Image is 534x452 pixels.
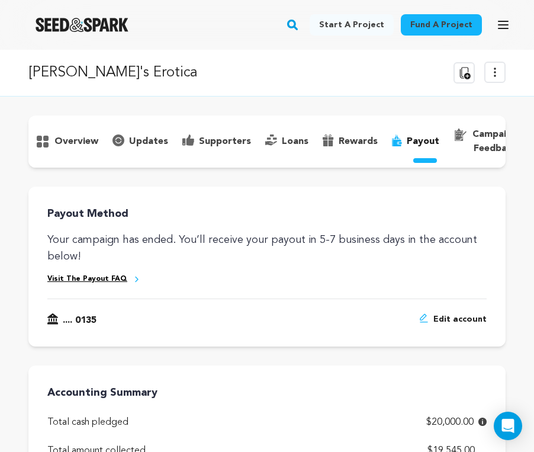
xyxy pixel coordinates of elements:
p: updates [129,134,168,149]
p: payout [407,134,439,149]
h4: Accounting Summary [47,384,487,401]
button: updates [105,132,175,151]
p: supporters [199,134,251,149]
p: overview [54,134,98,149]
span: Edit account [433,313,487,328]
p: campaign feedback [472,127,517,156]
button: payout [385,132,446,151]
p: Your campaign has ended. You’ll receive your payout in 5-7 business days in the account below! [47,232,487,265]
a: Visit The Payout FAQ [47,274,127,284]
a: Fund a project [401,14,482,36]
h4: Payout Method [47,206,487,222]
a: Edit account [419,313,487,328]
button: loans [258,132,316,151]
span: $20,000.00 [426,415,474,429]
span: Total cash pledged [47,415,128,429]
button: campaign feedback [446,125,525,158]
img: Seed&Spark Logo Dark Mode [36,18,128,32]
a: Start a project [310,14,394,36]
p: [PERSON_NAME]'s Erotica [28,62,198,84]
a: Seed&Spark Homepage [36,18,128,32]
p: .... 0135 [63,313,96,328]
button: supporters [175,132,258,151]
p: rewards [339,134,378,149]
p: loans [282,134,308,149]
button: rewards [316,132,385,151]
div: Open Intercom Messenger [494,412,522,440]
button: overview [28,132,105,151]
